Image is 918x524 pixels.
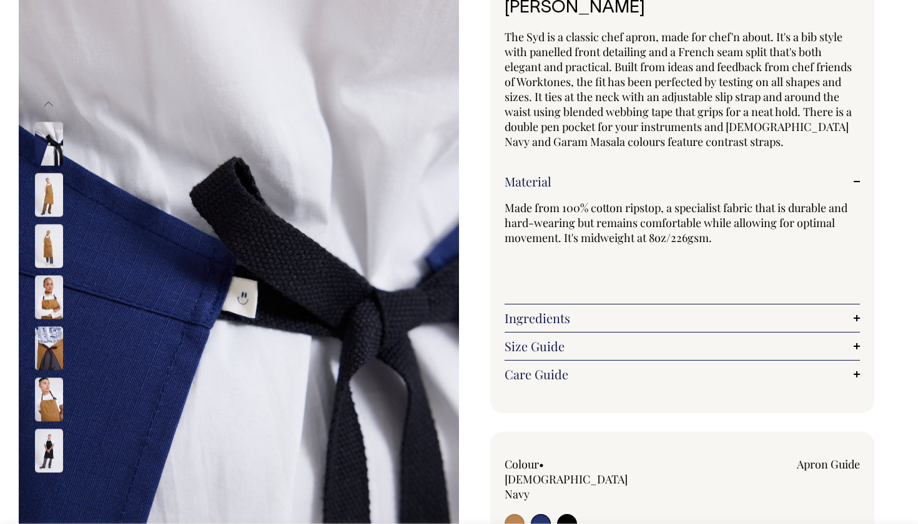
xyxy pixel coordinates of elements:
[539,457,544,472] span: •
[35,429,63,472] img: black
[505,472,628,502] label: [DEMOGRAPHIC_DATA] Navy
[505,200,847,245] span: Made from 100% cotton ripstop, a specialist fabric that is durable and hard-wearing but remains c...
[505,339,860,354] a: Size Guide
[797,457,860,472] a: Apron Guide
[505,174,860,189] a: Material
[505,367,860,382] a: Care Guide
[39,90,58,119] button: Previous
[35,173,63,216] img: garam-masala
[505,311,860,326] a: Ingredients
[35,224,63,268] img: garam-masala
[35,122,63,165] img: french-navy
[35,377,63,421] img: garam-masala
[35,326,63,370] img: garam-masala
[505,457,647,502] div: Colour
[35,275,63,319] img: garam-masala
[505,29,852,149] span: The Syd is a classic chef apron, made for chef'n about. It's a bib style with panelled front deta...
[39,476,58,504] button: Next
